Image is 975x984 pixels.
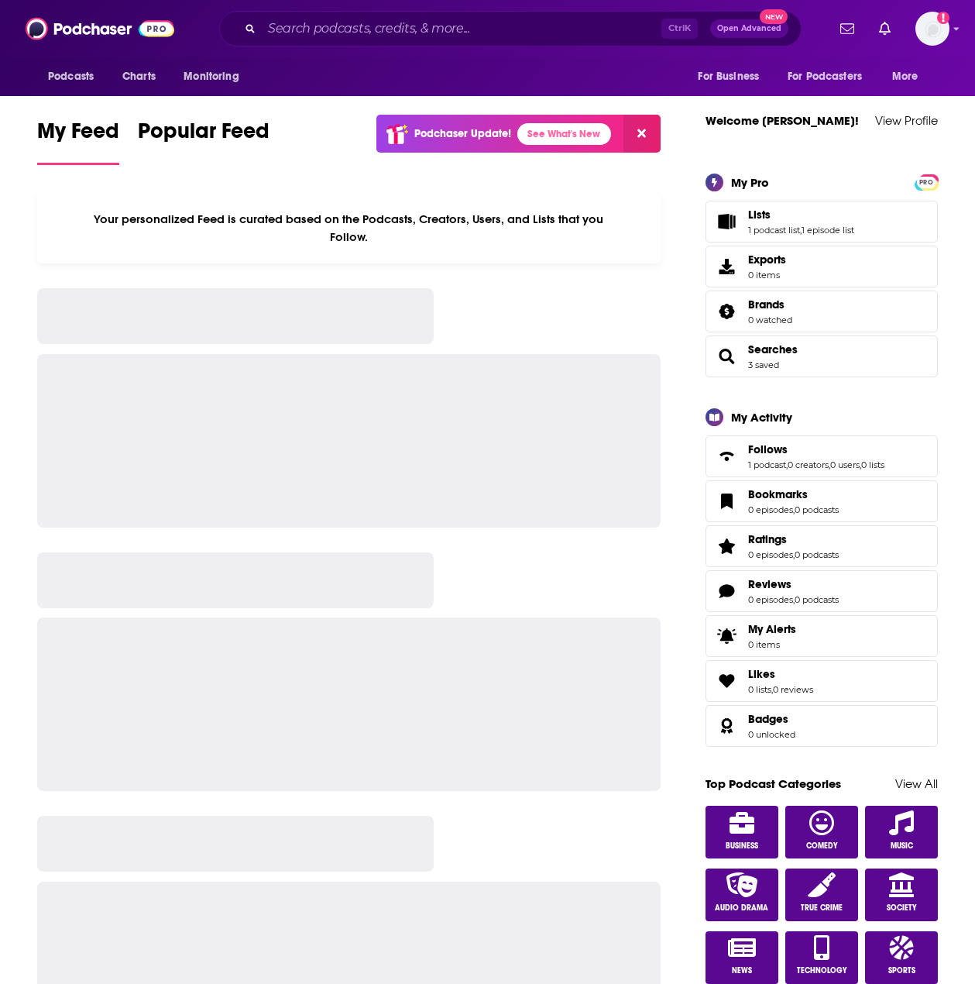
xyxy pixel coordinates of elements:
[706,201,938,243] span: Lists
[793,504,795,515] span: ,
[788,459,829,470] a: 0 creators
[748,225,800,236] a: 1 podcast list
[717,25,781,33] span: Open Advanced
[706,615,938,657] a: My Alerts
[37,62,114,91] button: open menu
[731,175,769,190] div: My Pro
[795,594,839,605] a: 0 podcasts
[830,459,860,470] a: 0 users
[748,729,795,740] a: 0 unlocked
[748,442,884,456] a: Follows
[711,535,742,557] a: Ratings
[26,14,174,43] img: Podchaser - Follow, Share and Rate Podcasts
[748,622,796,636] span: My Alerts
[865,931,938,984] a: Sports
[112,62,165,91] a: Charts
[715,903,768,913] span: Audio Drama
[184,66,239,88] span: Monitoring
[748,342,798,356] a: Searches
[173,62,259,91] button: open menu
[788,66,862,88] span: For Podcasters
[748,639,796,650] span: 0 items
[860,459,861,470] span: ,
[785,869,858,921] a: True Crime
[748,360,779,370] a: 3 saved
[785,931,858,984] a: Technology
[698,66,759,88] span: For Business
[888,966,915,975] span: Sports
[915,12,949,46] button: Show profile menu
[748,459,786,470] a: 1 podcast
[865,806,938,858] a: Music
[138,118,269,165] a: Popular Feed
[706,435,938,477] span: Follows
[748,594,793,605] a: 0 episodes
[917,177,936,188] span: PRO
[706,525,938,567] span: Ratings
[861,459,884,470] a: 0 lists
[797,966,847,975] span: Technology
[915,12,949,46] span: Logged in as Madeline.Zeno
[711,670,742,692] a: Likes
[706,480,938,522] span: Bookmarks
[748,712,788,726] span: Badges
[778,62,884,91] button: open menu
[748,253,786,267] span: Exports
[748,712,795,726] a: Badges
[732,966,752,975] span: News
[829,459,830,470] span: ,
[881,62,938,91] button: open menu
[801,903,843,913] span: True Crime
[802,225,854,236] a: 1 episode list
[748,684,771,695] a: 0 lists
[706,869,778,921] a: Audio Drama
[748,298,784,311] span: Brands
[262,16,661,41] input: Search podcasts, credits, & more...
[414,127,511,140] p: Podchaser Update!
[800,225,802,236] span: ,
[706,931,778,984] a: News
[37,118,119,165] a: My Feed
[865,869,938,921] a: Society
[37,118,119,153] span: My Feed
[748,577,791,591] span: Reviews
[706,246,938,287] a: Exports
[710,19,788,38] button: Open AdvancedNew
[793,549,795,560] span: ,
[875,113,938,128] a: View Profile
[748,298,792,311] a: Brands
[748,442,788,456] span: Follows
[748,208,854,222] a: Lists
[917,175,936,187] a: PRO
[760,9,788,24] span: New
[711,580,742,602] a: Reviews
[748,315,792,325] a: 0 watched
[711,346,742,367] a: Searches
[748,270,786,280] span: 0 items
[895,776,938,791] a: View All
[892,66,918,88] span: More
[706,660,938,702] span: Likes
[834,15,860,42] a: Show notifications dropdown
[748,487,839,501] a: Bookmarks
[138,118,269,153] span: Popular Feed
[748,667,813,681] a: Likes
[771,684,773,695] span: ,
[748,208,771,222] span: Lists
[711,490,742,512] a: Bookmarks
[773,684,813,695] a: 0 reviews
[793,594,795,605] span: ,
[48,66,94,88] span: Podcasts
[785,806,858,858] a: Comedy
[873,15,897,42] a: Show notifications dropdown
[661,19,698,39] span: Ctrl K
[748,487,808,501] span: Bookmarks
[748,532,839,546] a: Ratings
[122,66,156,88] span: Charts
[726,841,758,851] span: Business
[711,446,742,467] a: Follows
